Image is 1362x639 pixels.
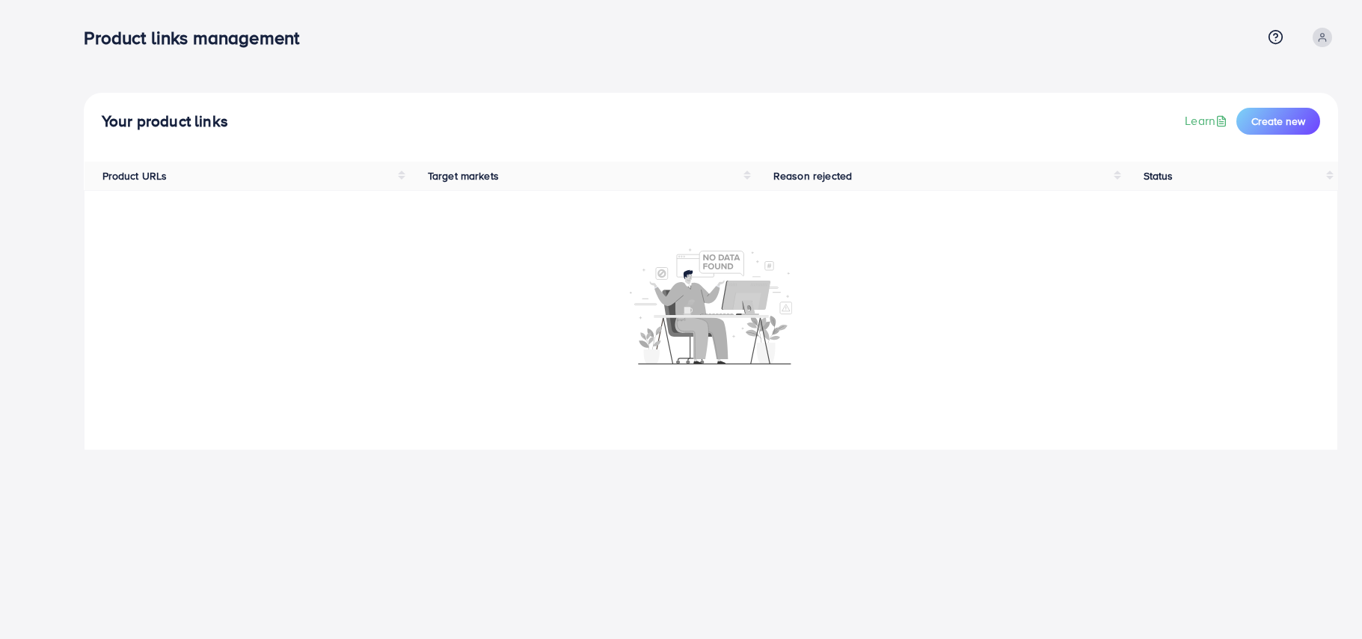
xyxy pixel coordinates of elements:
h3: Product links management [84,27,311,49]
span: Reason rejected [773,168,852,183]
h4: Your product links [102,112,228,131]
img: No account [630,247,793,364]
a: Learn [1185,112,1230,129]
span: Status [1144,168,1174,183]
button: Create new [1236,108,1320,135]
span: Target markets [428,168,499,183]
span: Product URLs [102,168,168,183]
span: Create new [1251,114,1305,129]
